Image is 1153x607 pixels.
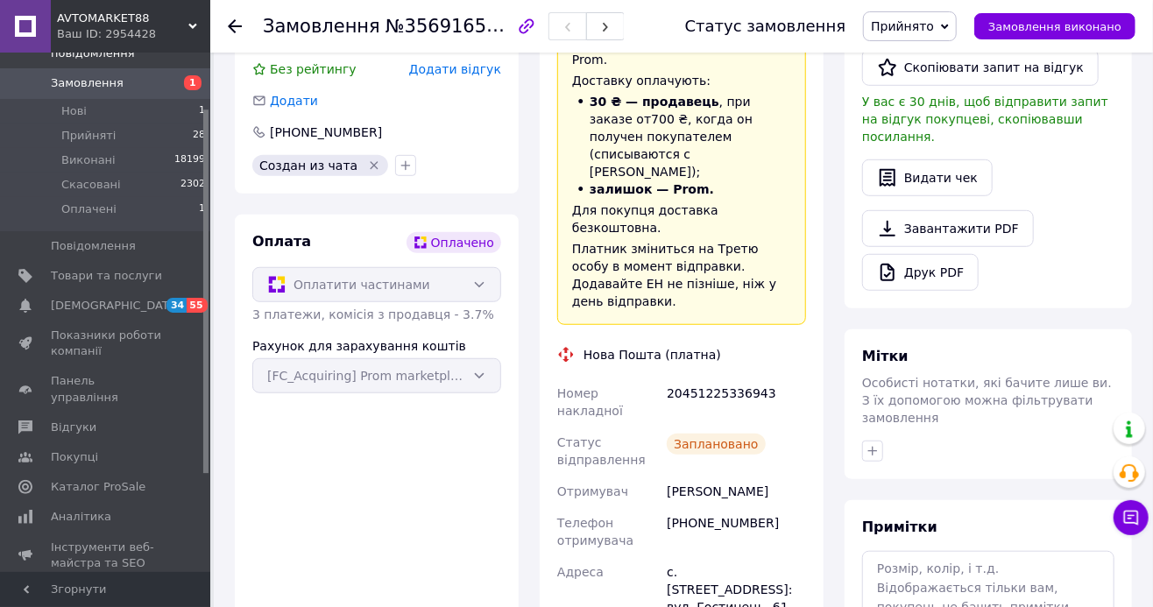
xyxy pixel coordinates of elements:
[166,298,187,313] span: 34
[61,103,87,119] span: Нові
[572,72,791,89] div: Доставку оплачують:
[862,159,993,196] button: Видати чек
[579,346,725,363] div: Нова Пошта (платна)
[51,238,136,254] span: Повідомлення
[263,16,380,37] span: Замовлення
[51,509,111,525] span: Аналітика
[557,386,623,418] span: Номер накладної
[268,124,384,141] div: [PHONE_NUMBER]
[270,62,357,76] span: Без рейтингу
[862,210,1034,247] a: Завантажити PDF
[572,93,791,180] li: , при заказе от 700 ₴ , когда он получен покупателем (списываются с [PERSON_NAME]);
[367,159,381,173] svg: Видалити мітку
[557,565,604,579] span: Адреса
[988,20,1121,33] span: Замовлення виконано
[51,540,162,571] span: Інструменти веб-майстра та SEO
[572,201,791,236] div: Для покупця доставка безкоштовна.
[862,95,1108,144] span: У вас є 30 днів, щоб відправити запит на відгук покупцеві, скопіювавши посилання.
[51,328,162,359] span: Показники роботи компанії
[557,484,628,498] span: Отримувач
[685,18,846,35] div: Статус замовлення
[51,479,145,495] span: Каталог ProSale
[862,376,1112,425] span: Особисті нотатки, які бачите лише ви. З їх допомогою можна фільтрувати замовлення
[1114,500,1149,535] button: Чат з покупцем
[61,201,117,217] span: Оплачені
[51,75,124,91] span: Замовлення
[51,298,180,314] span: [DEMOGRAPHIC_DATA]
[259,159,357,173] span: Создан из чата
[862,519,937,535] span: Примітки
[862,348,909,364] span: Мітки
[61,152,116,168] span: Виконані
[199,103,205,119] span: 1
[180,177,205,193] span: 2302
[386,15,510,37] span: №356916568
[199,201,205,217] span: 1
[557,435,646,467] span: Статус відправлення
[61,177,121,193] span: Скасовані
[187,298,207,313] span: 55
[51,373,162,405] span: Панель управління
[862,49,1099,86] button: Скопіювати запит на відгук
[57,26,210,42] div: Ваш ID: 2954428
[57,11,188,26] span: AVTOMARKET88
[407,232,501,253] div: Оплачено
[61,128,116,144] span: Прийняті
[974,13,1135,39] button: Замовлення виконано
[663,476,810,507] div: [PERSON_NAME]
[663,507,810,556] div: [PHONE_NUMBER]
[174,152,205,168] span: 18199
[51,420,96,435] span: Відгуки
[252,233,311,250] span: Оплата
[663,378,810,427] div: 20451225336943
[51,449,98,465] span: Покупці
[667,434,766,455] div: Заплановано
[862,254,979,291] a: Друк PDF
[270,94,318,108] span: Додати
[409,62,501,76] span: Додати відгук
[184,75,202,90] span: 1
[572,240,791,310] div: Платник зміниться на Третю особу в момент відправки. Додавайте ЕН не пізніше, ніж у день відправки.
[871,19,934,33] span: Прийнято
[590,182,714,196] span: залишок — Prom.
[252,307,494,321] span: 3 платежи, комісія з продавця - 3.7%
[252,337,501,355] div: Рахунок для зарахування коштів
[590,95,719,109] span: 30 ₴ — продавець
[193,128,205,144] span: 28
[557,516,633,547] span: Телефон отримувача
[228,18,242,35] div: Повернутися назад
[51,268,162,284] span: Товари та послуги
